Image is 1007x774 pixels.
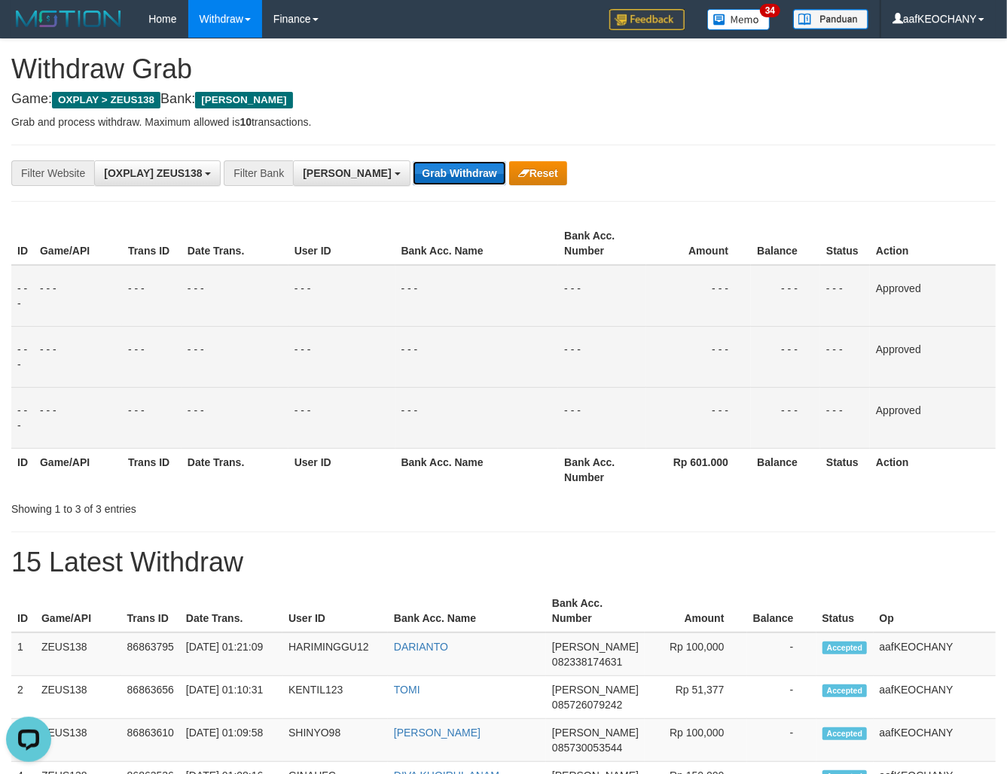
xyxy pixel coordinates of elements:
[6,6,51,51] button: Open LiveChat chat widget
[104,167,202,179] span: [OXPLAY] ZEUS138
[35,676,121,719] td: ZEUS138
[747,719,816,762] td: -
[874,719,996,762] td: aafKEOCHANY
[122,265,182,327] td: - - -
[509,161,567,185] button: Reset
[288,326,395,387] td: - - -
[707,9,771,30] img: Button%20Memo.svg
[760,4,780,17] span: 34
[282,632,388,676] td: HARIMINGGU12
[646,387,751,448] td: - - -
[34,387,122,448] td: - - -
[388,590,546,632] th: Bank Acc. Name
[394,684,420,696] a: TOMI
[11,54,996,84] h1: Withdraw Grab
[34,265,122,327] td: - - -
[122,387,182,448] td: - - -
[180,676,282,719] td: [DATE] 01:10:31
[552,641,639,653] span: [PERSON_NAME]
[870,387,996,448] td: Approved
[395,387,559,448] td: - - -
[822,727,868,740] span: Accepted
[182,326,288,387] td: - - -
[645,676,746,719] td: Rp 51,377
[35,590,121,632] th: Game/API
[240,116,252,128] strong: 10
[874,632,996,676] td: aafKEOCHANY
[646,222,751,265] th: Amount
[195,92,292,108] span: [PERSON_NAME]
[121,632,180,676] td: 86863795
[180,590,282,632] th: Date Trans.
[816,590,874,632] th: Status
[282,590,388,632] th: User ID
[609,9,685,30] img: Feedback.jpg
[34,448,122,491] th: Game/API
[552,727,639,739] span: [PERSON_NAME]
[546,590,645,632] th: Bank Acc. Number
[751,222,820,265] th: Balance
[11,387,34,448] td: - - -
[747,676,816,719] td: -
[121,676,180,719] td: 86863656
[11,590,35,632] th: ID
[870,222,996,265] th: Action
[751,387,820,448] td: - - -
[288,265,395,327] td: - - -
[11,114,996,130] p: Grab and process withdraw. Maximum allowed is transactions.
[303,167,391,179] span: [PERSON_NAME]
[747,632,816,676] td: -
[11,326,34,387] td: - - -
[35,632,121,676] td: ZEUS138
[11,495,408,517] div: Showing 1 to 3 of 3 entries
[11,265,34,327] td: - - -
[180,632,282,676] td: [DATE] 01:21:09
[34,222,122,265] th: Game/API
[558,265,646,327] td: - - -
[870,448,996,491] th: Action
[182,448,288,491] th: Date Trans.
[11,8,126,30] img: MOTION_logo.png
[180,719,282,762] td: [DATE] 01:09:58
[552,699,622,711] span: Copy 085726079242 to clipboard
[11,92,996,107] h4: Game: Bank:
[645,632,746,676] td: Rp 100,000
[395,222,559,265] th: Bank Acc. Name
[122,448,182,491] th: Trans ID
[293,160,410,186] button: [PERSON_NAME]
[747,590,816,632] th: Balance
[395,326,559,387] td: - - -
[646,326,751,387] td: - - -
[122,222,182,265] th: Trans ID
[645,719,746,762] td: Rp 100,000
[645,590,746,632] th: Amount
[11,676,35,719] td: 2
[870,326,996,387] td: Approved
[121,590,180,632] th: Trans ID
[413,161,505,185] button: Grab Withdraw
[820,222,870,265] th: Status
[793,9,868,29] img: panduan.png
[11,160,94,186] div: Filter Website
[874,590,996,632] th: Op
[282,676,388,719] td: KENTIL123
[288,448,395,491] th: User ID
[822,641,868,654] span: Accepted
[820,265,870,327] td: - - -
[394,727,481,739] a: [PERSON_NAME]
[751,326,820,387] td: - - -
[558,387,646,448] td: - - -
[820,448,870,491] th: Status
[395,448,559,491] th: Bank Acc. Name
[288,222,395,265] th: User ID
[820,326,870,387] td: - - -
[751,265,820,327] td: - - -
[182,265,288,327] td: - - -
[11,448,34,491] th: ID
[11,547,996,577] h1: 15 Latest Withdraw
[395,265,559,327] td: - - -
[552,742,622,754] span: Copy 085730053544 to clipboard
[870,265,996,327] td: Approved
[820,387,870,448] td: - - -
[822,684,868,697] span: Accepted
